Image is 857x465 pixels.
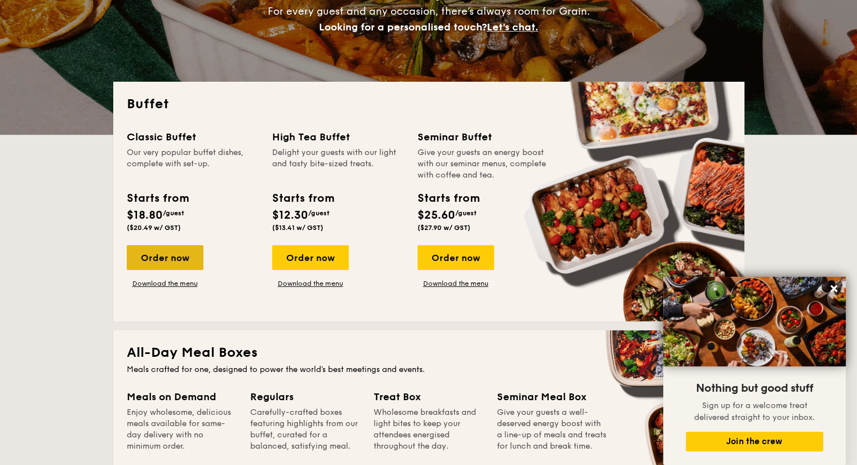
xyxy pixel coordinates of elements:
[418,190,479,207] div: Starts from
[418,147,549,181] div: Give your guests an energy boost with our seminar menus, complete with coffee and tea.
[272,279,349,288] a: Download the menu
[127,224,181,232] span: ($20.49 w/ GST)
[127,407,237,452] div: Enjoy wholesome, delicious meals available for same-day delivery with no minimum order.
[127,364,731,375] div: Meals crafted for one, designed to power the world's best meetings and events.
[686,432,823,451] button: Join the crew
[374,407,483,452] div: Wholesome breakfasts and light bites to keep your attendees energised throughout the day.
[418,245,494,270] div: Order now
[272,129,404,145] div: High Tea Buffet
[127,147,259,181] div: Our very popular buffet dishes, complete with set-up.
[163,209,184,217] span: /guest
[127,344,731,362] h2: All-Day Meal Boxes
[272,224,323,232] span: ($13.41 w/ GST)
[418,224,470,232] span: ($27.90 w/ GST)
[127,129,259,145] div: Classic Buffet
[696,382,813,395] span: Nothing but good stuff
[418,279,494,288] a: Download the menu
[497,389,607,405] div: Seminar Meal Box
[663,277,846,366] img: DSC07876-Edit02-Large.jpeg
[127,95,731,113] h2: Buffet
[487,21,538,33] span: Let's chat.
[250,407,360,452] div: Carefully-crafted boxes featuring highlights from our buffet, curated for a balanced, satisfying ...
[319,21,487,33] span: Looking for a personalised touch?
[272,190,334,207] div: Starts from
[825,280,843,298] button: Close
[127,190,188,207] div: Starts from
[127,209,163,222] span: $18.80
[127,389,237,405] div: Meals on Demand
[272,245,349,270] div: Order now
[127,279,203,288] a: Download the menu
[250,389,360,405] div: Regulars
[127,245,203,270] div: Order now
[418,209,455,222] span: $25.60
[374,389,483,405] div: Treat Box
[308,209,330,217] span: /guest
[694,401,815,422] span: Sign up for a welcome treat delivered straight to your inbox.
[455,209,477,217] span: /guest
[272,147,404,181] div: Delight your guests with our light and tasty bite-sized treats.
[497,407,607,452] div: Give your guests a well-deserved energy boost with a line-up of meals and treats for lunch and br...
[272,209,308,222] span: $12.30
[418,129,549,145] div: Seminar Buffet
